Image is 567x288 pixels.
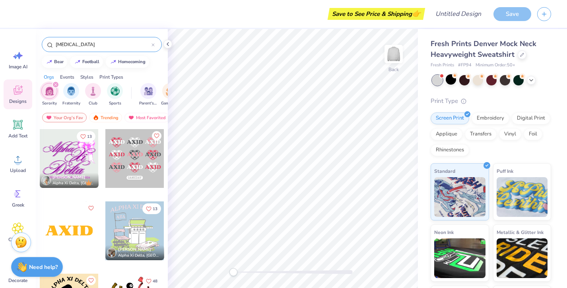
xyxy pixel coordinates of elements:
button: filter button [107,83,123,106]
div: bear [54,60,64,64]
span: Designs [9,98,27,104]
button: bear [42,56,67,68]
span: Upload [10,167,26,174]
img: Standard [434,177,485,217]
div: filter for Club [85,83,101,106]
div: Applique [431,128,462,140]
span: Fresh Prints [431,62,454,69]
span: Greek [12,202,24,208]
span: Standard [434,167,455,175]
button: filter button [161,83,179,106]
img: most_fav.gif [46,115,52,120]
span: # FP94 [458,62,472,69]
span: Neon Ink [434,228,454,236]
span: Fresh Prints Denver Mock Neck Heavyweight Sweatshirt [431,39,536,59]
span: Image AI [9,64,27,70]
button: football [70,56,103,68]
span: Parent's Weekend [139,101,157,106]
div: filter for Sports [107,83,123,106]
div: homecoming [118,60,146,64]
span: Alpha Xi Delta, [GEOGRAPHIC_DATA] [118,253,161,259]
img: trend_line.gif [110,60,117,64]
button: Like [86,276,96,285]
span: 13 [87,135,92,139]
div: Styles [80,73,93,81]
span: [PERSON_NAME] [52,174,85,180]
img: Fraternity Image [67,87,76,96]
div: filter for Parent's Weekend [139,83,157,106]
div: Print Types [99,73,123,81]
button: filter button [139,83,157,106]
button: Like [152,131,161,141]
span: Sorority [42,101,57,106]
div: Digital Print [512,112,550,124]
span: Fraternity [62,101,80,106]
span: Clipart & logos [5,236,31,249]
span: Puff Ink [497,167,513,175]
span: Club [89,101,97,106]
div: Most Favorited [124,113,169,122]
img: trend_line.gif [46,60,52,64]
span: Add Text [8,133,27,139]
span: 48 [153,279,157,283]
strong: Need help? [29,263,58,271]
img: Neon Ink [434,238,485,278]
div: Back [388,66,399,73]
span: 👉 [412,9,421,18]
img: Club Image [89,87,97,96]
div: Vinyl [499,128,521,140]
button: Like [142,203,161,214]
button: Like [142,276,161,286]
button: filter button [41,83,57,106]
span: Minimum Order: 50 + [476,62,515,69]
img: Metallic & Glitter Ink [497,238,548,278]
div: Transfers [465,128,497,140]
img: Sorority Image [45,87,54,96]
div: Your Org's Fav [42,113,87,122]
div: Trending [89,113,122,122]
button: Like [86,203,96,213]
div: Embroidery [472,112,509,124]
span: Decorate [8,277,27,284]
button: filter button [62,83,80,106]
div: Print Type [431,97,551,106]
span: [PERSON_NAME] [118,247,151,252]
button: homecoming [106,56,149,68]
span: Alpha Xi Delta, [GEOGRAPHIC_DATA][US_STATE] [52,180,95,186]
div: Accessibility label [229,268,237,276]
input: Try "Alpha" [55,41,151,48]
div: Screen Print [431,112,469,124]
div: Events [60,73,74,81]
img: Back [386,46,402,62]
span: 13 [153,207,157,211]
span: Game Day [161,101,179,106]
div: Save to See Price & Shipping [330,8,423,20]
div: filter for Game Day [161,83,179,106]
img: Game Day Image [166,87,175,96]
img: Puff Ink [497,177,548,217]
img: trending.gif [93,115,99,120]
img: most_fav.gif [128,115,134,120]
button: filter button [85,83,101,106]
img: Sports Image [111,87,120,96]
div: Rhinestones [431,144,469,156]
div: filter for Fraternity [62,83,80,106]
div: filter for Sorority [41,83,57,106]
button: Like [77,131,95,142]
span: Sports [109,101,121,106]
span: Metallic & Glitter Ink [497,228,544,236]
input: Untitled Design [429,6,487,22]
img: trend_line.gif [74,60,81,64]
img: Parent's Weekend Image [144,87,153,96]
div: Foil [524,128,542,140]
div: Orgs [44,73,54,81]
div: football [82,60,99,64]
